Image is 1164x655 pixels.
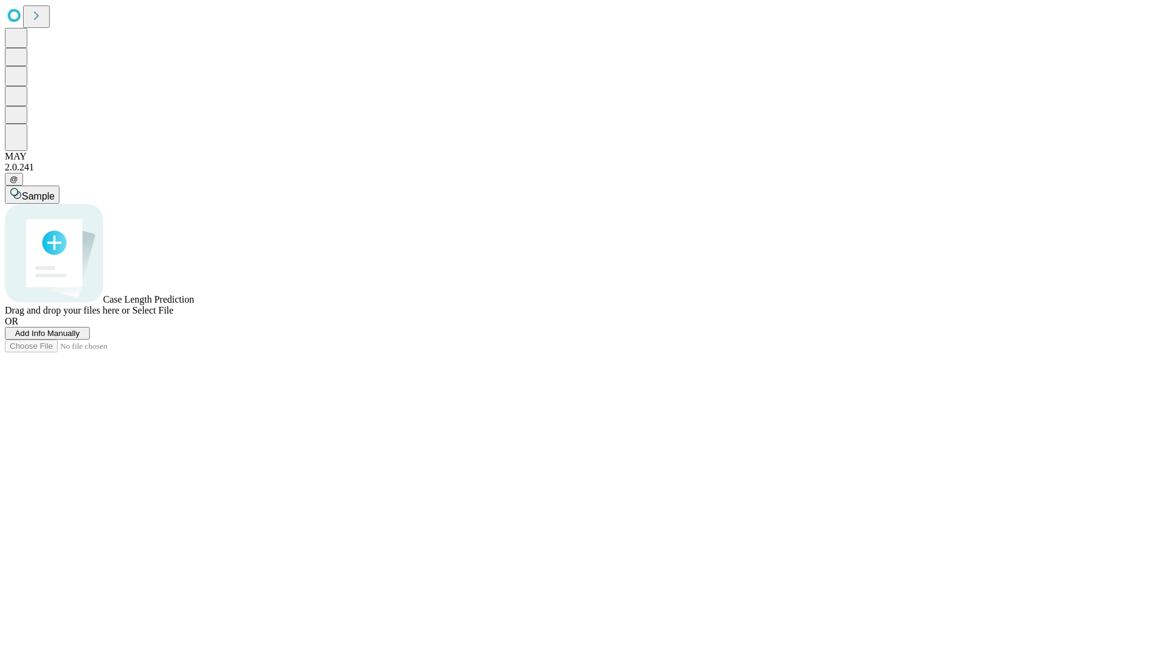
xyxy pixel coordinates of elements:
button: Add Info Manually [5,327,90,340]
span: Case Length Prediction [103,294,194,304]
button: @ [5,173,23,186]
span: @ [10,175,18,184]
div: 2.0.241 [5,162,1159,173]
span: Sample [22,191,55,201]
span: Drag and drop your files here or [5,305,130,315]
span: Select File [132,305,173,315]
button: Sample [5,186,59,204]
span: OR [5,316,18,326]
div: MAY [5,151,1159,162]
span: Add Info Manually [15,329,80,338]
